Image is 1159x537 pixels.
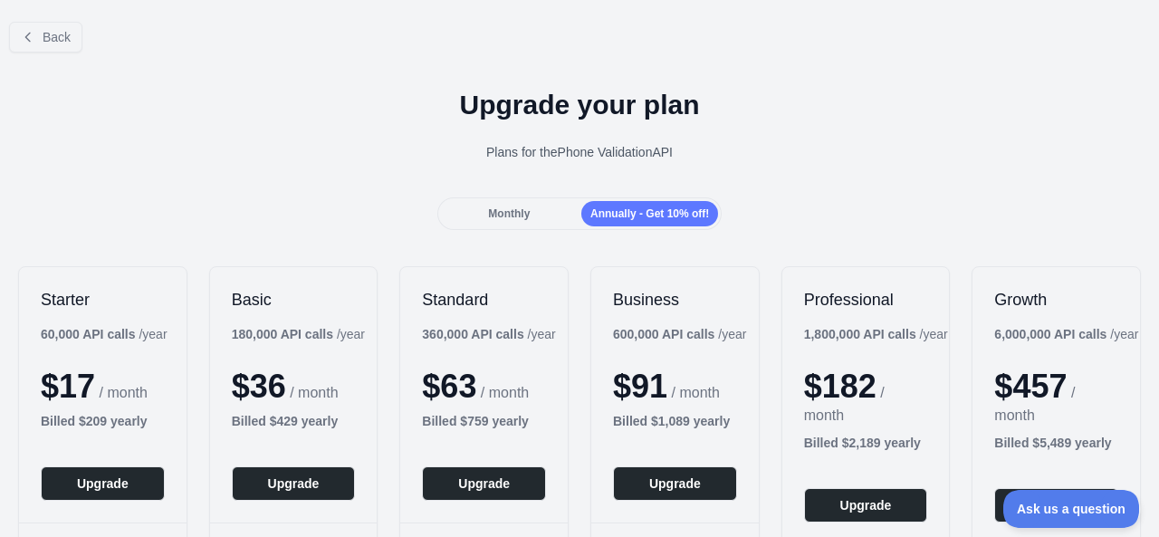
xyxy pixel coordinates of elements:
b: 1,800,000 API calls [804,327,916,341]
h2: Business [613,289,737,311]
span: $ 63 [422,368,476,405]
h2: Growth [994,289,1118,311]
span: $ 182 [804,368,876,405]
div: / year [422,325,555,343]
div: / year [613,325,746,343]
b: 6,000,000 API calls [994,327,1106,341]
b: 600,000 API calls [613,327,714,341]
iframe: Toggle Customer Support [1003,490,1141,528]
span: $ 457 [994,368,1067,405]
h2: Standard [422,289,546,311]
div: / year [804,325,948,343]
b: 360,000 API calls [422,327,523,341]
div: / year [994,325,1138,343]
span: $ 91 [613,368,667,405]
h2: Professional [804,289,928,311]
